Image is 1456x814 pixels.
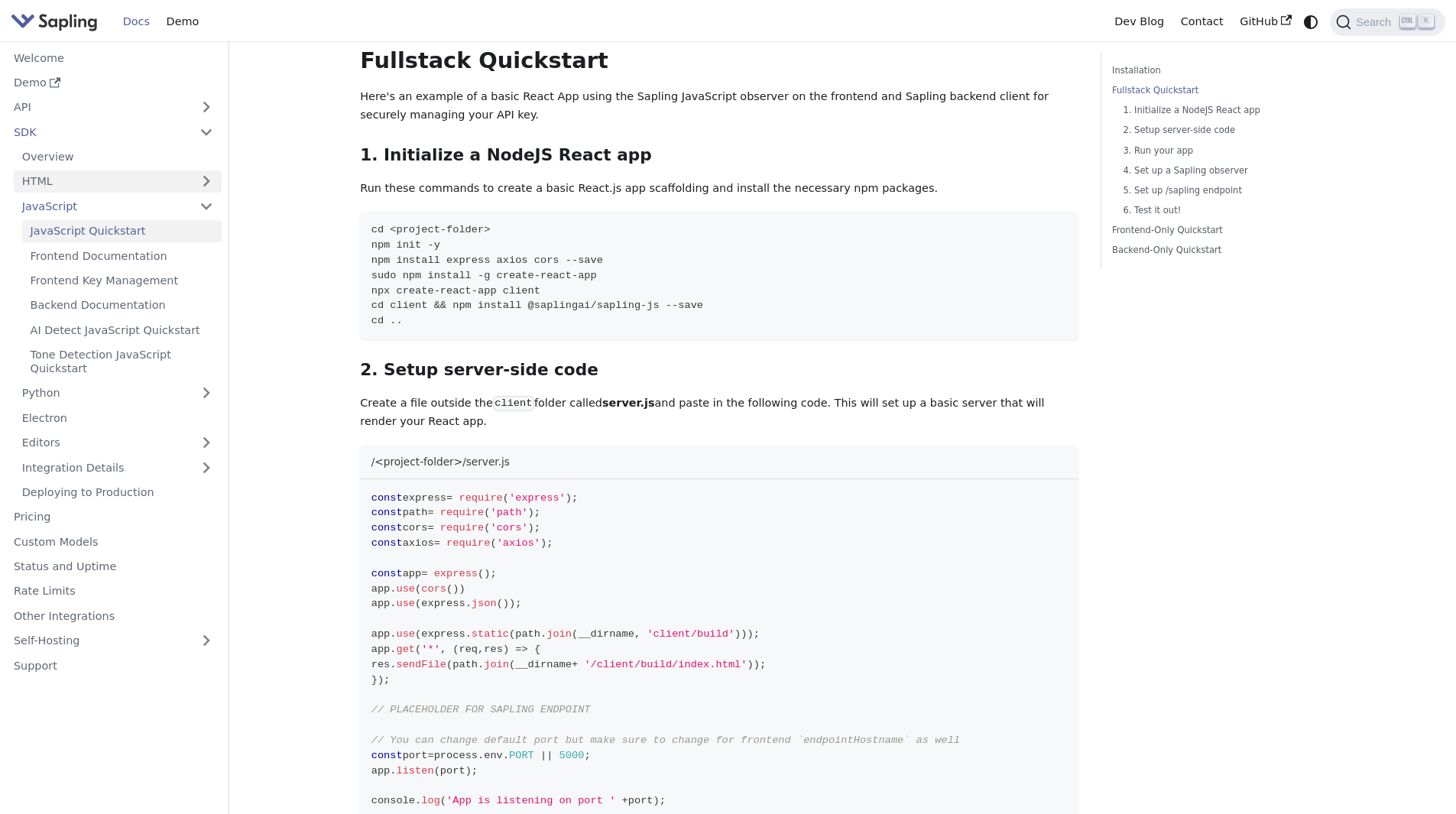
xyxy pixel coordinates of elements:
span: ) [503,598,509,609]
span: app [371,628,391,640]
span: ; [760,659,766,670]
span: . [390,765,396,777]
span: const [371,750,403,761]
span: json [472,598,497,609]
span: process [434,750,478,761]
a: Docs [115,10,158,34]
span: ; [754,628,760,640]
kbd: K [1419,15,1434,28]
span: ) [452,583,459,595]
a: Self-Hosting [5,630,222,652]
span: , [478,644,484,655]
a: HTML [14,170,222,193]
span: require [459,492,502,504]
span: app [371,644,391,655]
span: const [371,492,403,504]
a: Editors [14,432,191,454]
span: ( [509,628,515,640]
span: path [403,507,428,518]
span: ( [446,659,452,670]
a: JavaScript [14,195,222,217]
span: // PLACEHOLDER FOR SAPLING ENDPOINT [371,704,591,715]
span: ( [497,598,503,609]
span: Search [1351,16,1400,28]
span: cd <project-folder> [371,224,491,235]
span: app [371,583,391,595]
span: ( [503,492,509,504]
div: /<project-folder>/server.js [360,445,1078,479]
h3: 1. Initialize a NodeJS React app [360,145,1078,166]
span: cors [403,522,428,533]
span: ( [509,659,515,670]
a: Pricing [5,506,222,528]
span: 'express' [509,492,566,504]
a: AI Detect JavaScript Quickstart [22,319,222,341]
span: . [478,750,484,761]
span: . [478,659,484,670]
span: __dirname [578,628,634,640]
a: Rate Limits [5,580,222,602]
span: ; [660,795,666,806]
span: ( [434,765,440,777]
a: Demo [5,72,222,94]
span: , [634,628,640,640]
span: ( [572,628,578,640]
span: ; [515,598,521,609]
span: use [396,583,415,595]
span: app [371,598,391,609]
code: client [493,396,534,411]
p: Run these commands to create a basic React.js app scaffolding and install the necessary npm packa... [360,180,1078,198]
span: log [421,795,440,806]
a: JavaScript Quickstart [22,220,222,242]
span: || [540,750,553,761]
a: Tone Detection JavaScript Quickstart [22,344,222,380]
span: . [540,628,546,640]
a: Fullstack Quickstart [1112,83,1319,98]
span: = [446,492,452,504]
a: Overview [14,146,222,168]
span: ; [572,492,578,504]
span: = [427,522,433,533]
a: Support [5,654,222,676]
span: + [622,795,628,806]
a: Other Integrations [5,605,222,627]
span: express [434,568,478,579]
span: const [371,537,403,549]
a: Integration Details [14,456,222,478]
span: ; [490,568,496,579]
span: = [427,750,433,761]
button: Expand sidebar category 'Editors' [191,432,222,454]
span: PORT [509,750,534,761]
img: Sapling.ai [11,11,98,33]
span: + [572,659,578,670]
span: 5000 [559,750,585,761]
button: Switch between dark and light mode (currently system mode) [1300,11,1322,33]
span: ( [478,568,484,579]
a: Contact [1172,10,1232,34]
span: 'path' [490,507,527,518]
span: . [465,628,472,640]
span: 'cors' [490,522,527,533]
span: ) [540,537,546,549]
span: static [472,628,509,640]
span: cd .. [371,315,403,326]
span: , [440,644,446,655]
span: const [371,522,403,533]
span: . [390,659,396,670]
span: app [371,765,391,777]
span: cd client && npm install @saplingai/sapling-js --save [371,300,703,311]
span: ) [465,765,472,777]
span: ( [490,537,496,549]
a: Deploying to Production [14,482,222,504]
span: ( [484,507,490,518]
span: sudo npm install -g create-react-app [371,270,597,281]
span: ; [546,537,553,549]
span: . [503,750,509,761]
span: require [440,522,484,533]
span: ; [584,750,590,761]
a: Installation [1112,63,1319,78]
span: app [403,568,422,579]
a: GitHub [1231,10,1299,34]
a: Frontend Documentation [22,245,222,267]
a: Backend-Only Quickstart [1112,243,1319,258]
